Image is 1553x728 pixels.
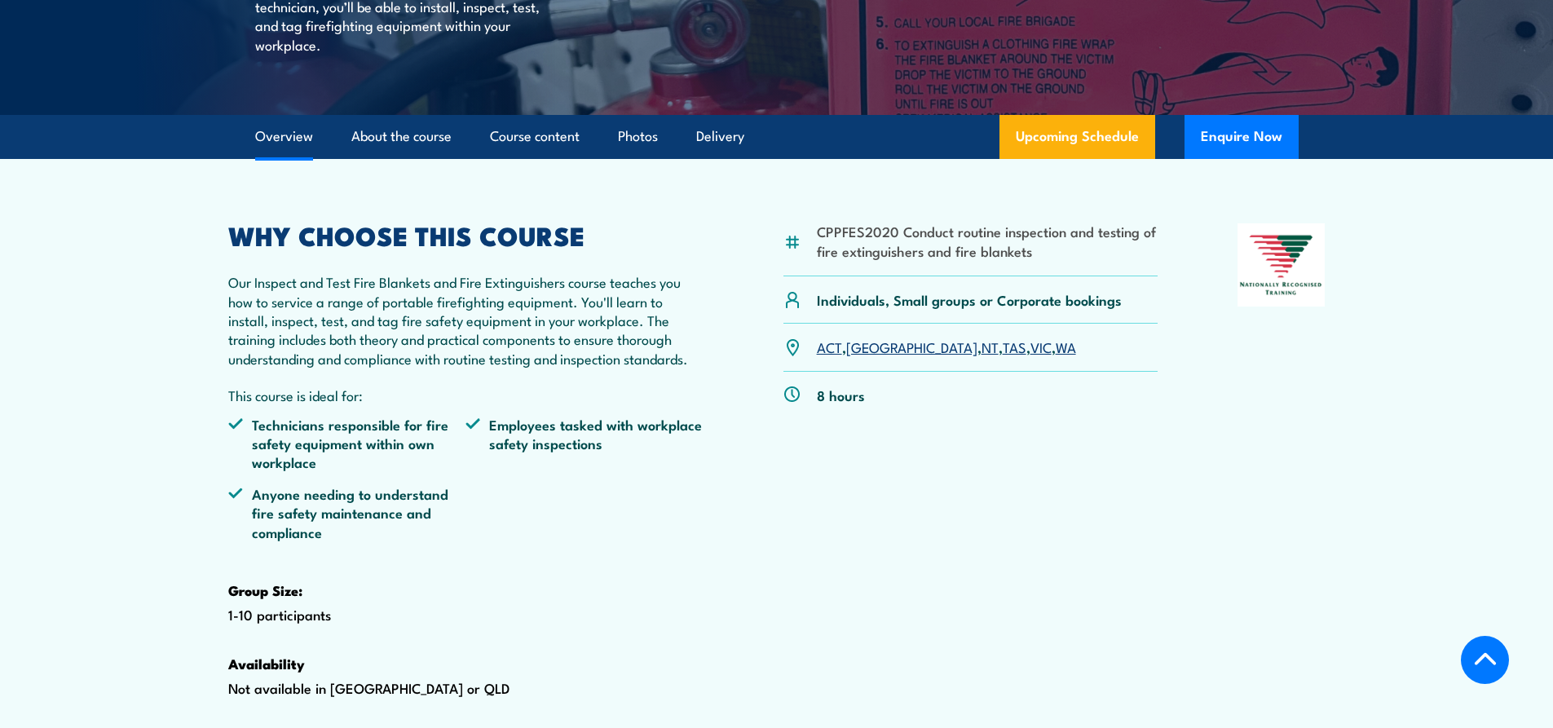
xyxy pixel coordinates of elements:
[999,115,1155,159] a: Upcoming Schedule
[465,415,704,472] li: Employees tasked with workplace safety inspections
[228,415,466,472] li: Technicians responsible for fire safety equipment within own workplace
[1238,223,1326,307] img: Nationally Recognised Training logo.
[618,115,658,158] a: Photos
[817,290,1122,309] p: Individuals, Small groups or Corporate bookings
[982,337,999,356] a: NT
[817,337,842,356] a: ACT
[696,115,744,158] a: Delivery
[817,338,1076,356] p: , , , , ,
[351,115,452,158] a: About the course
[228,484,466,541] li: Anyone needing to understand fire safety maintenance and compliance
[228,653,305,674] strong: Availability
[228,580,302,601] strong: Group Size:
[228,223,704,246] h2: WHY CHOOSE THIS COURSE
[490,115,580,158] a: Course content
[1030,337,1052,356] a: VIC
[1003,337,1026,356] a: TAS
[817,386,865,404] p: 8 hours
[255,115,313,158] a: Overview
[228,272,704,368] p: Our Inspect and Test Fire Blankets and Fire Extinguishers course teaches you how to service a ran...
[1056,337,1076,356] a: WA
[228,386,704,404] p: This course is ideal for:
[1185,115,1299,159] button: Enquire Now
[846,337,977,356] a: [GEOGRAPHIC_DATA]
[817,222,1158,260] li: CPPFES2020 Conduct routine inspection and testing of fire extinguishers and fire blankets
